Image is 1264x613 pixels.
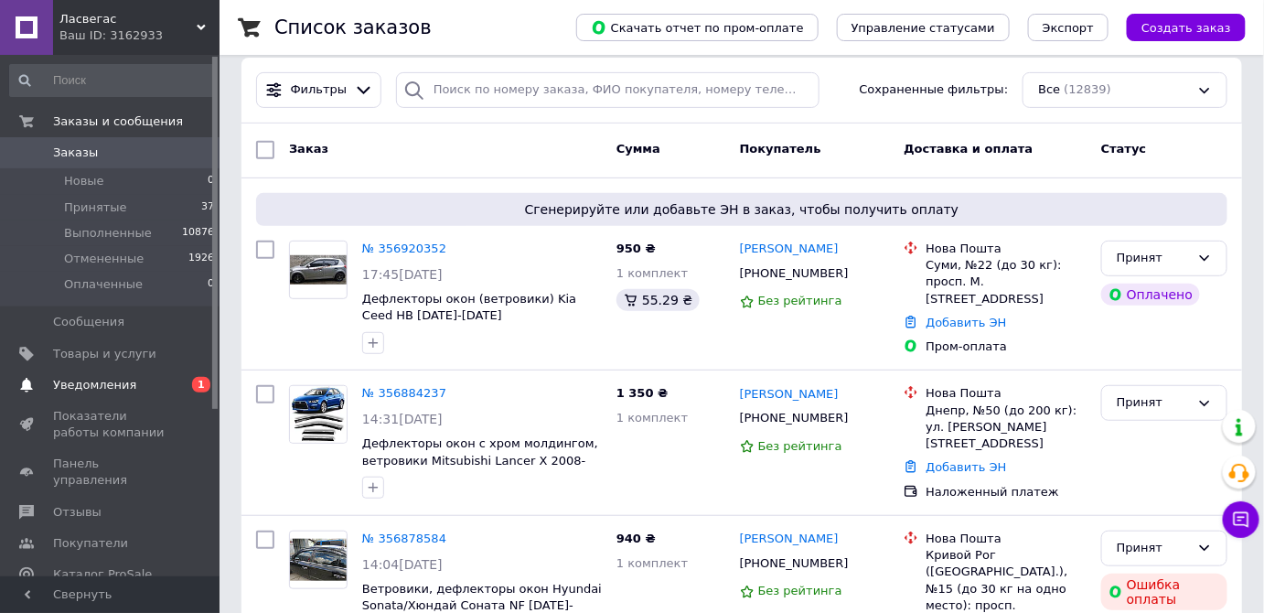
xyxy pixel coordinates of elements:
span: Покупатели [53,535,128,552]
span: Уведомления [53,377,136,393]
div: Днепр, №50 (до 200 кг): ул. [PERSON_NAME][STREET_ADDRESS] [926,403,1087,453]
button: Скачать отчет по пром-оплате [576,14,819,41]
span: 1926 [188,251,214,267]
button: Управление статусами [837,14,1010,41]
button: Чат с покупателем [1223,501,1259,538]
span: [PHONE_NUMBER] [740,266,849,280]
span: 14:04[DATE] [362,557,443,572]
span: Сумма [616,142,660,156]
span: Ласвегас [59,11,197,27]
span: Отмененные [64,251,144,267]
div: Наложенный платеж [926,484,1087,500]
div: Нова Пошта [926,241,1087,257]
span: Сообщения [53,314,124,330]
div: Суми, №22 (до 30 кг): просп. М. [STREET_ADDRESS] [926,257,1087,307]
span: [PHONE_NUMBER] [740,411,849,425]
input: Поиск [9,64,216,97]
span: 950 ₴ [616,242,656,255]
span: Покупатель [740,142,821,156]
span: Без рейтинга [758,584,842,597]
a: [PERSON_NAME] [740,386,839,403]
span: Управление статусами [852,21,995,35]
span: Товары и услуги [53,346,156,362]
span: 0 [208,276,214,293]
a: Фото товару [289,385,348,444]
span: Статус [1101,142,1147,156]
a: № 356920352 [362,242,446,255]
span: Сгенерируйте или добавьте ЭН в заказ, чтобы получить оплату [263,200,1220,219]
span: 0 [208,173,214,189]
span: 37 [201,199,214,216]
a: Добавить ЭН [926,460,1006,474]
span: Все [1038,81,1060,99]
span: Панель управления [53,456,169,489]
img: Фото товару [290,386,347,443]
span: Фильтры [291,81,348,99]
img: Фото товару [290,255,347,284]
a: Дефлекторы окон (ветровики) Kia Ceed HB [DATE]-[DATE] (Autoclover/[GEOGRAPHIC_DATA]) [362,292,576,339]
span: [PHONE_NUMBER] [740,556,849,570]
span: 10876 [182,225,214,242]
div: Принят [1117,393,1190,413]
div: Принят [1117,539,1190,558]
span: 14:31[DATE] [362,412,443,426]
span: 940 ₴ [616,532,656,545]
span: 1 комплект [616,266,688,280]
span: Оплаченные [64,276,143,293]
a: Создать заказ [1109,20,1246,34]
img: Фото товару [290,539,347,582]
span: Показатели работы компании [53,408,169,441]
a: Добавить ЭН [926,316,1006,329]
span: Заказы и сообщения [53,113,183,130]
span: Принятые [64,199,127,216]
span: Без рейтинга [758,294,842,307]
span: Выполненные [64,225,152,242]
h1: Список заказов [274,16,432,38]
a: Дефлекторы окон с хром молдингом, ветровики Mitsubishi Lancer X 2008- (нержавейка 3D) [362,436,598,484]
button: Экспорт [1028,14,1109,41]
div: Пром-оплата [926,339,1087,355]
span: Каталог ProSale [53,566,152,583]
span: Доставка и оплата [904,142,1033,156]
a: Фото товару [289,531,348,589]
span: 1 [192,377,210,393]
span: 1 комплект [616,411,688,425]
span: Заказ [289,142,328,156]
span: 17:45[DATE] [362,267,443,282]
div: Нова Пошта [926,531,1087,547]
span: Без рейтинга [758,439,842,453]
span: (12839) [1065,82,1112,96]
span: 1 комплект [616,556,688,570]
div: Оплачено [1101,284,1200,306]
span: Заказы [53,145,98,161]
div: Принят [1117,249,1190,268]
span: Отзывы [53,504,102,521]
div: Ошибка оплаты [1101,574,1227,610]
span: 1 350 ₴ [616,386,668,400]
span: Скачать отчет по пром-оплате [591,19,804,36]
span: Новые [64,173,104,189]
a: Фото товару [289,241,348,299]
div: Ваш ID: 3162933 [59,27,220,44]
button: Создать заказ [1127,14,1246,41]
a: [PERSON_NAME] [740,531,839,548]
a: [PERSON_NAME] [740,241,839,258]
span: Создать заказ [1141,21,1231,35]
div: 55.29 ₴ [616,289,700,311]
span: Экспорт [1043,21,1094,35]
a: № 356878584 [362,532,446,545]
a: № 356884237 [362,386,446,400]
div: Нова Пошта [926,385,1087,402]
span: Сохраненные фильтры: [860,81,1009,99]
input: Поиск по номеру заказа, ФИО покупателя, номеру телефона, Email, номеру накладной [396,72,819,108]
